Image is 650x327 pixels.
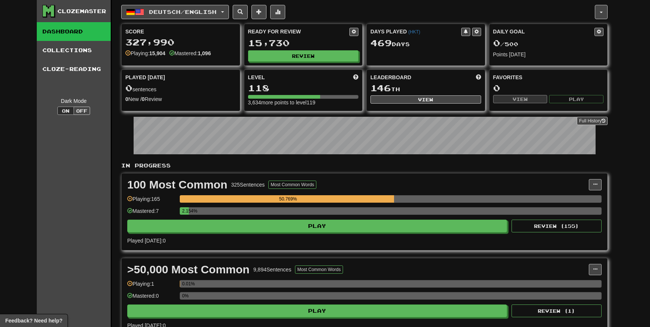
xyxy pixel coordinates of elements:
a: (HKT) [408,29,420,35]
button: Most Common Words [268,181,316,189]
div: Favorites [493,74,604,81]
div: Playing: 165 [127,195,176,208]
span: 0 [125,83,132,93]
button: Off [74,107,90,115]
span: 0 [493,38,500,48]
span: Played [DATE] [125,74,165,81]
div: th [370,83,481,93]
div: 100 Most Common [127,179,227,190]
span: Deutsch / English [149,9,217,15]
button: Play [549,95,603,103]
span: Played [DATE]: 0 [127,238,166,244]
button: View [493,95,548,103]
div: 15,730 [248,38,359,48]
a: Dashboard [37,22,111,41]
div: 327,990 [125,38,236,47]
div: >50,000 Most Common [127,264,250,275]
div: 325 Sentences [231,181,265,188]
div: Mastered: 0 [127,292,176,304]
div: Daily Goal [493,28,595,36]
div: 2.154% [182,207,189,215]
button: More stats [270,5,285,19]
div: Points [DATE] [493,51,604,58]
div: Mastered: 7 [127,207,176,220]
div: Day s [370,38,481,48]
span: Open feedback widget [5,317,62,324]
div: Dark Mode [42,97,105,105]
div: Playing: [125,50,166,57]
div: 0 [493,83,604,93]
div: 50.769% [182,195,394,203]
span: Leaderboard [370,74,411,81]
strong: 15,904 [149,50,166,56]
span: 146 [370,83,391,93]
span: This week in points, UTC [476,74,481,81]
a: Cloze-Reading [37,60,111,78]
button: View [370,95,481,104]
div: 9,894 Sentences [253,266,291,273]
button: Search sentences [233,5,248,19]
button: Deutsch/English [121,5,229,19]
button: Review (155) [512,220,602,232]
div: Clozemaster [57,8,106,15]
div: 118 [248,83,359,93]
span: / 500 [493,41,518,47]
div: Days Played [370,28,461,35]
a: Collections [37,41,111,60]
span: Score more points to level up [353,74,358,81]
div: New / Review [125,95,236,103]
button: Review [248,50,359,62]
button: On [57,107,74,115]
div: sentences [125,83,236,93]
button: Play [127,220,507,232]
p: In Progress [121,162,608,169]
div: 3,634 more points to level 119 [248,99,359,106]
button: Review (1) [512,304,602,317]
a: Full History [577,117,608,125]
span: Level [248,74,265,81]
div: Playing: 1 [127,280,176,292]
div: Mastered: [169,50,211,57]
button: Play [127,304,507,317]
div: Score [125,28,236,35]
button: Add sentence to collection [251,5,266,19]
span: 469 [370,38,392,48]
button: Most Common Words [295,265,343,274]
strong: 0 [125,96,128,102]
strong: 1,096 [198,50,211,56]
strong: 0 [142,96,145,102]
div: Ready for Review [248,28,350,35]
